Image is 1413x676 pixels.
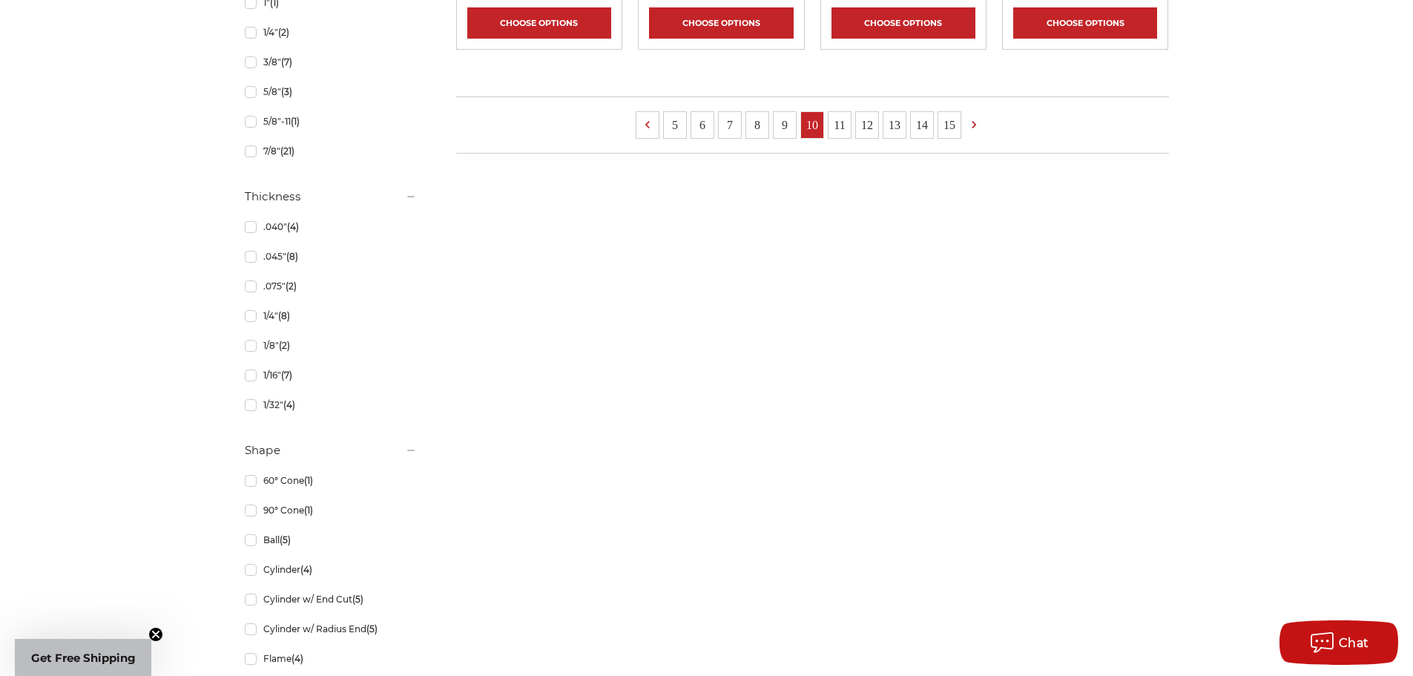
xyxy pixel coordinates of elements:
button: Chat [1279,620,1398,665]
a: 11 [829,112,851,138]
span: (2) [278,27,289,38]
span: (5) [280,534,291,545]
a: 8 [746,112,768,138]
a: 5/8"-11 [245,108,417,134]
span: (4) [283,399,295,410]
span: (5) [352,594,363,605]
a: 1/16" [245,362,417,388]
a: 14 [911,112,933,138]
a: 3/8" [245,49,417,75]
h5: Shape [245,442,417,459]
span: (2) [286,280,297,292]
a: Choose Options [1013,7,1157,39]
a: 1/8" [245,332,417,358]
span: (7) [281,370,292,381]
a: Cylinder [245,557,417,583]
h5: Thickness [245,188,417,206]
a: Cylinder w/ Radius End [245,616,417,642]
span: (1) [291,116,300,127]
a: 1/32" [245,392,417,418]
span: (2) [279,340,290,351]
a: 6 [691,112,714,138]
a: 9 [774,112,796,138]
span: (4) [300,564,312,575]
a: 7 [719,112,741,138]
span: (7) [281,56,292,68]
span: Get Free Shipping [31,651,136,665]
span: (5) [366,623,378,634]
div: Get Free ShippingClose teaser [15,639,151,676]
button: Close teaser [148,627,163,642]
a: .045" [245,243,417,269]
a: Cylinder w/ End Cut [245,586,417,612]
a: .075" [245,273,417,299]
span: (21) [280,145,294,157]
a: Ball [245,527,417,553]
a: 12 [856,112,878,138]
a: Choose Options [649,7,793,39]
a: Choose Options [467,7,611,39]
a: .040" [245,214,417,240]
a: 5 [664,112,686,138]
a: 60° Cone [245,467,417,493]
a: 1/4" [245,19,417,45]
a: 1/4" [245,303,417,329]
span: (1) [304,475,313,486]
a: 90° Cone [245,497,417,523]
span: (4) [287,221,299,232]
a: 15 [938,112,961,138]
span: (4) [292,653,303,664]
a: Choose Options [831,7,975,39]
a: 13 [883,112,906,138]
a: Flame [245,646,417,672]
span: Chat [1339,636,1369,650]
a: 5/8" [245,79,417,105]
a: 10 [801,112,823,138]
span: (8) [286,251,298,262]
span: (8) [278,310,290,321]
span: (1) [304,505,313,516]
a: 7/8" [245,138,417,164]
span: (3) [281,86,292,97]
